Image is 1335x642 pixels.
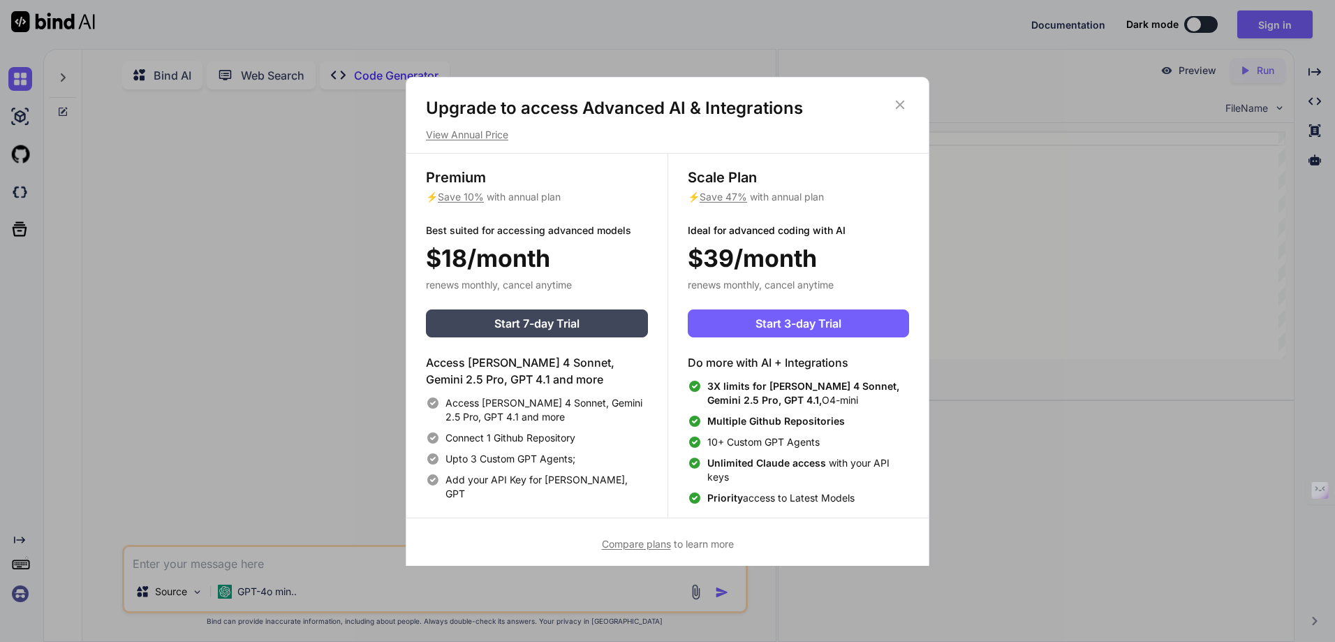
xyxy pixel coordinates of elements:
span: Save 47% [700,191,747,203]
span: with your API keys [707,456,909,484]
span: Multiple Github Repositories [707,415,845,427]
button: Start 7-day Trial [426,309,648,337]
button: Start 3-day Trial [688,309,909,337]
p: ⚡ with annual plan [426,190,648,204]
span: Upto 3 Custom GPT Agents; [445,452,575,466]
span: to learn more [602,538,734,550]
span: Add your API Key for [PERSON_NAME], GPT [445,473,648,501]
span: 3X limits for [PERSON_NAME] 4 Sonnet, Gemini 2.5 Pro, GPT 4.1, [707,380,899,406]
p: View Annual Price [426,128,909,142]
span: renews monthly, cancel anytime [688,279,834,291]
span: Connect 1 Github Repository [445,431,575,445]
span: access to Latest Models [707,491,855,505]
p: ⚡ with annual plan [688,190,909,204]
span: Save 10% [438,191,484,203]
span: 10+ Custom GPT Agents [707,435,820,449]
h1: Upgrade to access Advanced AI & Integrations [426,97,909,119]
span: $39/month [688,240,817,276]
p: Best suited for accessing advanced models [426,224,648,238]
span: Start 3-day Trial [755,315,841,332]
span: Priority [707,492,743,504]
h4: Access [PERSON_NAME] 4 Sonnet, Gemini 2.5 Pro, GPT 4.1 and more [426,354,648,388]
h4: Do more with AI + Integrations [688,354,909,371]
p: Ideal for advanced coding with AI [688,224,909,238]
span: renews monthly, cancel anytime [426,279,572,291]
h3: Scale Plan [688,168,909,187]
span: O4-mini [707,379,909,407]
h3: Premium [426,168,648,187]
span: Start 7-day Trial [494,315,580,332]
span: Compare plans [602,538,671,550]
span: $18/month [426,240,550,276]
span: Access [PERSON_NAME] 4 Sonnet, Gemini 2.5 Pro, GPT 4.1 and more [445,396,648,424]
span: Unlimited Claude access [707,457,829,469]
